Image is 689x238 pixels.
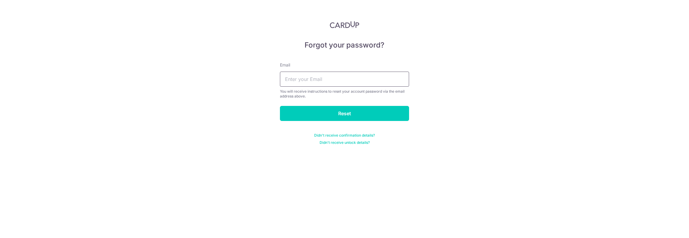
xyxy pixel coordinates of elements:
[280,106,409,121] input: Reset
[320,140,370,145] a: Didn't receive unlock details?
[280,40,409,50] h5: Forgot your password?
[280,89,409,99] div: You will receive instructions to reset your account password via the email address above.
[280,62,290,68] label: Email
[314,133,375,138] a: Didn't receive confirmation details?
[280,72,409,87] input: Enter your Email
[330,21,359,28] img: CardUp Logo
